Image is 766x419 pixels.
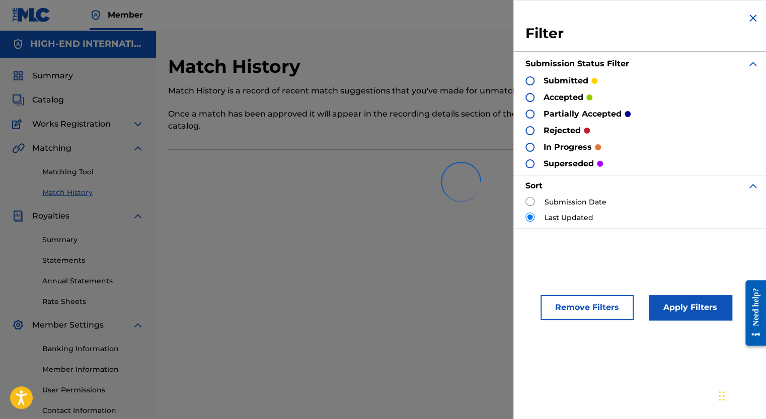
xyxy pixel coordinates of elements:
[525,59,629,68] strong: Submission Status Filter
[42,405,144,416] a: Contact Information
[42,255,144,266] a: Statements
[168,55,305,78] h2: Match History
[42,276,144,286] a: Annual Statements
[132,142,144,154] img: expand
[132,319,144,331] img: expand
[541,295,634,320] button: Remove Filters
[545,213,593,223] label: Last Updated
[132,118,144,130] img: expand
[30,38,144,50] h5: HIGH-END INTERNATIONAL MUSIC
[42,385,144,395] a: User Permissions
[12,70,73,82] a: SummarySummary
[132,210,144,222] img: expand
[12,319,24,331] img: Member Settings
[12,210,24,222] img: Royalties
[12,94,24,106] img: Catalog
[168,108,619,132] p: Once a match has been approved it will appear in the recording details section of the work within...
[12,118,25,130] img: Works Registration
[32,118,111,130] span: Works Registration
[747,58,759,70] img: expand
[544,125,581,137] p: rejected
[738,277,766,350] iframe: Resource Center
[525,25,759,43] h3: Filter
[32,94,64,106] span: Catalog
[42,344,144,354] a: Banking Information
[747,12,759,24] img: close
[108,9,143,21] span: Member
[32,142,71,154] span: Matching
[544,75,588,87] p: submitted
[42,364,144,375] a: Member Information
[42,167,144,177] a: Matching Tool
[42,187,144,198] a: Match History
[649,295,732,320] button: Apply Filters
[90,9,102,21] img: Top Rightsholder
[544,108,622,120] p: partially accepted
[12,8,51,22] img: MLC Logo
[32,210,69,222] span: Royalties
[544,91,583,103] p: accepted
[32,70,73,82] span: Summary
[42,235,144,245] a: Summary
[12,142,25,154] img: Matching
[438,159,484,204] img: preloader
[719,381,725,411] div: Drag
[32,319,104,331] span: Member Settings
[12,94,64,106] a: CatalogCatalog
[42,296,144,307] a: Rate Sheets
[544,141,592,153] p: in progress
[12,38,24,50] img: Accounts
[168,85,619,97] p: Match History is a record of recent match suggestions that you've made for unmatched recording gr...
[716,371,766,419] iframe: Chat Widget
[12,70,24,82] img: Summary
